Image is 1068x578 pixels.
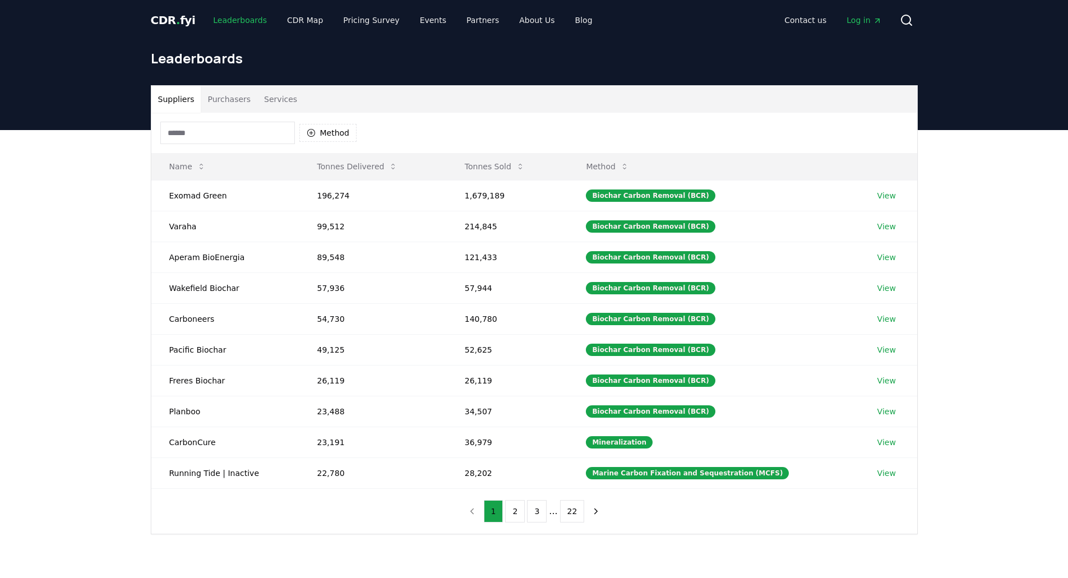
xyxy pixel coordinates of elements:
[299,396,447,427] td: 23,488
[151,396,299,427] td: Planboo
[877,283,896,294] a: View
[847,15,881,26] span: Log in
[151,272,299,303] td: Wakefield Biochar
[457,10,508,30] a: Partners
[877,190,896,201] a: View
[586,374,715,387] div: Biochar Carbon Removal (BCR)
[257,86,304,113] button: Services
[484,500,503,522] button: 1
[151,180,299,211] td: Exomad Green
[201,86,257,113] button: Purchasers
[151,242,299,272] td: Aperam BioEnergia
[505,500,525,522] button: 2
[510,10,563,30] a: About Us
[447,180,568,211] td: 1,679,189
[299,457,447,488] td: 22,780
[566,10,602,30] a: Blog
[447,365,568,396] td: 26,119
[151,365,299,396] td: Freres Biochar
[775,10,835,30] a: Contact us
[877,437,896,448] a: View
[308,155,407,178] button: Tonnes Delivered
[411,10,455,30] a: Events
[877,468,896,479] a: View
[586,189,715,202] div: Biochar Carbon Removal (BCR)
[334,10,408,30] a: Pricing Survey
[586,220,715,233] div: Biochar Carbon Removal (BCR)
[447,303,568,334] td: 140,780
[151,303,299,334] td: Carboneers
[151,457,299,488] td: Running Tide | Inactive
[151,427,299,457] td: CarbonCure
[299,124,357,142] button: Method
[447,457,568,488] td: 28,202
[299,180,447,211] td: 196,274
[586,405,715,418] div: Biochar Carbon Removal (BCR)
[299,427,447,457] td: 23,191
[447,242,568,272] td: 121,433
[527,500,547,522] button: 3
[586,500,605,522] button: next page
[560,500,585,522] button: 22
[877,221,896,232] a: View
[447,427,568,457] td: 36,979
[447,211,568,242] td: 214,845
[877,375,896,386] a: View
[299,365,447,396] td: 26,119
[586,344,715,356] div: Biochar Carbon Removal (BCR)
[176,13,180,27] span: .
[299,303,447,334] td: 54,730
[586,313,715,325] div: Biochar Carbon Removal (BCR)
[586,436,653,448] div: Mineralization
[151,334,299,365] td: Pacific Biochar
[160,155,215,178] button: Name
[299,211,447,242] td: 99,512
[151,12,196,28] a: CDR.fyi
[586,251,715,263] div: Biochar Carbon Removal (BCR)
[204,10,276,30] a: Leaderboards
[838,10,890,30] a: Log in
[447,272,568,303] td: 57,944
[151,211,299,242] td: Varaha
[549,505,557,518] li: ...
[447,334,568,365] td: 52,625
[447,396,568,427] td: 34,507
[775,10,890,30] nav: Main
[456,155,534,178] button: Tonnes Sold
[586,467,789,479] div: Marine Carbon Fixation and Sequestration (MCFS)
[151,86,201,113] button: Suppliers
[151,49,918,67] h1: Leaderboards
[877,344,896,355] a: View
[577,155,638,178] button: Method
[299,272,447,303] td: 57,936
[877,252,896,263] a: View
[151,13,196,27] span: CDR fyi
[299,242,447,272] td: 89,548
[586,282,715,294] div: Biochar Carbon Removal (BCR)
[204,10,601,30] nav: Main
[299,334,447,365] td: 49,125
[877,406,896,417] a: View
[877,313,896,325] a: View
[278,10,332,30] a: CDR Map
